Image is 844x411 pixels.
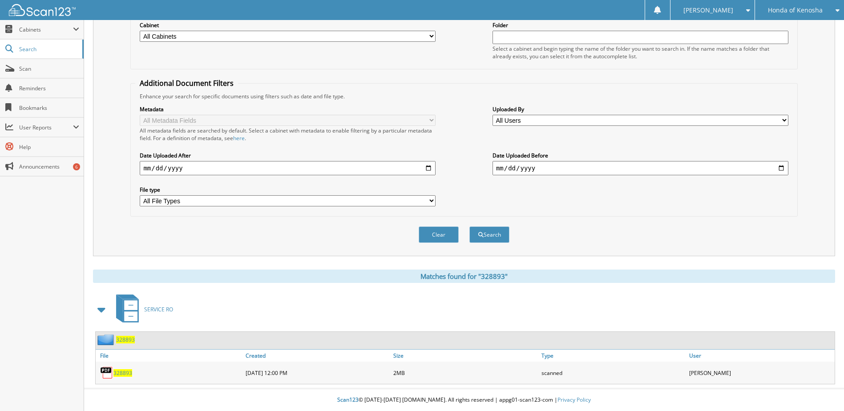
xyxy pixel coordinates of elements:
a: Size [391,350,539,362]
div: Matches found for "328893" [93,270,835,283]
img: scan123-logo-white.svg [9,4,76,16]
span: Cabinets [19,26,73,33]
button: Search [469,226,509,243]
a: 328893 [113,369,132,377]
div: © [DATE]-[DATE] [DOMAIN_NAME]. All rights reserved | appg01-scan123-com | [84,389,844,411]
span: Help [19,143,79,151]
a: File [96,350,243,362]
span: User Reports [19,124,73,131]
a: here [233,134,245,142]
span: Search [19,45,78,53]
div: scanned [539,364,687,382]
span: Scan [19,65,79,73]
button: Clear [419,226,459,243]
input: end [493,161,788,175]
img: PDF.png [100,366,113,379]
a: Created [243,350,391,362]
div: 6 [73,163,80,170]
a: Privacy Policy [557,396,591,403]
span: [PERSON_NAME] [683,8,733,13]
legend: Additional Document Filters [135,78,238,88]
a: User [687,350,835,362]
input: start [140,161,436,175]
label: File type [140,186,436,193]
label: Date Uploaded Before [493,152,788,159]
label: Metadata [140,105,436,113]
span: Bookmarks [19,104,79,112]
div: 2MB [391,364,539,382]
label: Folder [493,21,788,29]
label: Cabinet [140,21,436,29]
div: Select a cabinet and begin typing the name of the folder you want to search in. If the name match... [493,45,788,60]
label: Uploaded By [493,105,788,113]
a: Type [539,350,687,362]
span: Scan123 [337,396,359,403]
span: Announcements [19,163,79,170]
div: All metadata fields are searched by default. Select a cabinet with metadata to enable filtering b... [140,127,436,142]
img: folder2.png [97,334,116,345]
span: SERVICE RO [144,306,173,313]
a: 328893 [116,336,135,343]
span: Honda of Kenosha [768,8,823,13]
span: Reminders [19,85,79,92]
div: [DATE] 12:00 PM [243,364,391,382]
a: SERVICE RO [111,292,173,327]
div: [PERSON_NAME] [687,364,835,382]
div: Enhance your search for specific documents using filters such as date and file type. [135,93,792,100]
iframe: Chat Widget [800,368,844,411]
label: Date Uploaded After [140,152,436,159]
